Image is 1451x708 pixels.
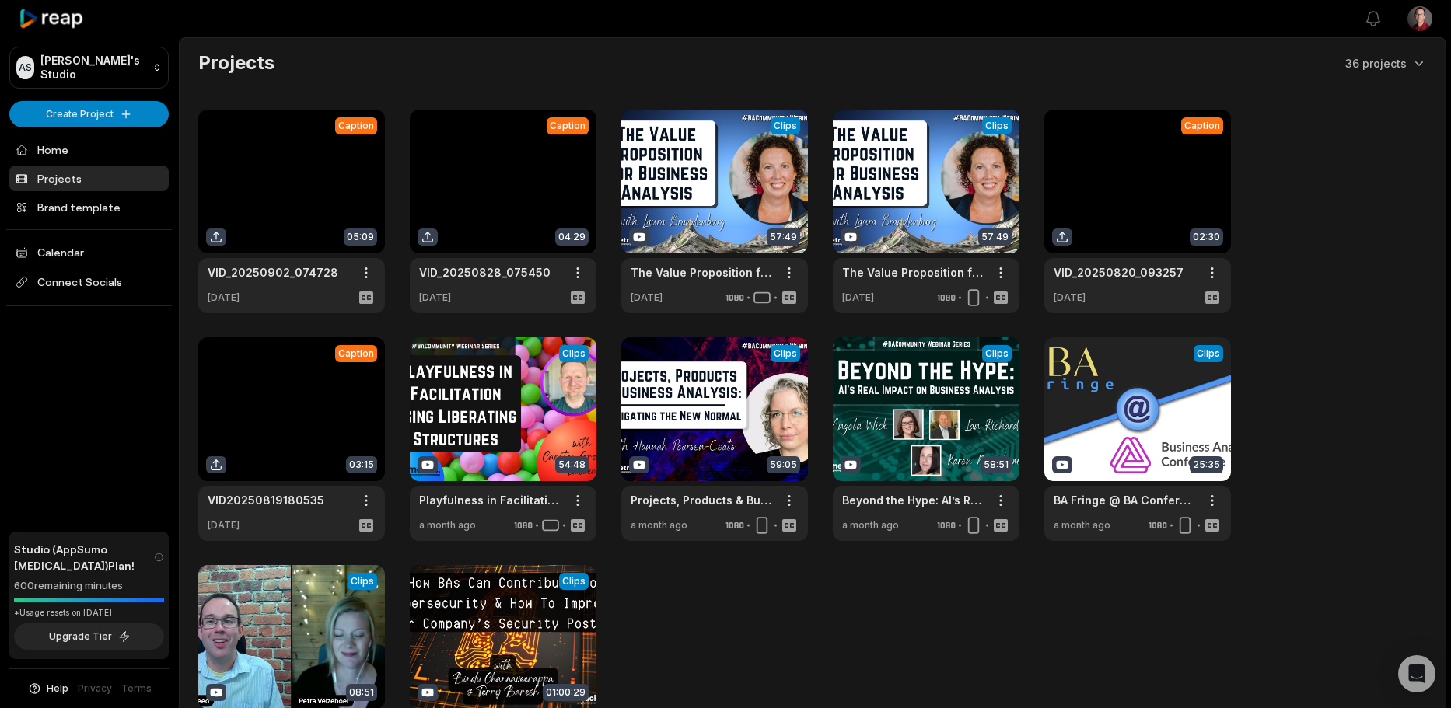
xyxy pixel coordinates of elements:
[1054,264,1184,281] a: VID_20250820_093257
[208,264,338,281] a: VID_20250902_074728
[9,268,169,296] span: Connect Socials
[9,166,169,191] a: Projects
[14,541,154,574] span: Studio (AppSumo [MEDICAL_DATA]) Plan!
[9,137,169,162] a: Home
[842,492,985,508] a: Beyond the Hype: AI’s Real Impact on Business Analysis
[9,194,169,220] a: Brand template
[47,682,68,696] span: Help
[1054,492,1197,508] a: BA Fringe @ BA Conference Europe (Episode #1) Benefits & Reflection
[419,492,562,508] a: Playfulness in Facilitation using Liberating Structures with [PERSON_NAME] [PERSON_NAME]
[9,239,169,265] a: Calendar
[14,607,164,619] div: *Usage resets on [DATE]
[14,578,164,594] div: 600 remaining minutes
[16,56,34,79] div: AS
[14,623,164,650] button: Upgrade Tier
[198,51,274,75] h2: Projects
[419,264,551,281] a: VID_20250828_075450
[9,101,169,127] button: Create Project
[631,492,774,508] a: Projects, Products & Business Analysis: Navigating the New Normal with [PERSON_NAME]
[121,682,152,696] a: Terms
[1398,655,1435,692] div: Open Intercom Messenger
[40,54,146,82] p: [PERSON_NAME]'s Studio
[1345,55,1427,71] button: 36 projects
[78,682,112,696] a: Privacy
[631,264,774,281] a: The Value Proposition for Business Analysis with [PERSON_NAME]
[27,682,68,696] button: Help
[208,492,324,508] a: VID20250819180535
[842,264,985,281] a: The Value Proposition for Business Analysis with [PERSON_NAME]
